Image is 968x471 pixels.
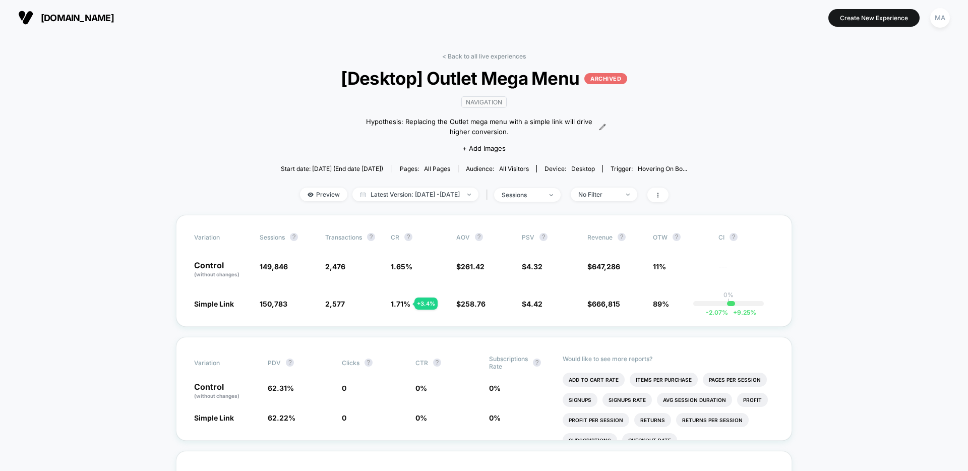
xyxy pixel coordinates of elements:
[522,300,542,308] span: $
[653,262,666,271] span: 11%
[526,262,542,271] span: 4.32
[563,413,629,427] li: Profit Per Session
[194,383,258,400] p: Control
[706,309,728,316] span: -2.07 %
[563,393,597,407] li: Signups
[194,233,250,241] span: Variation
[533,359,541,367] button: ?
[342,384,346,392] span: 0
[404,233,412,241] button: ?
[622,433,677,447] li: Checkout Rate
[456,262,485,271] span: $
[362,117,596,137] span: Hypothesis: Replacing the Outlet mega menu with a simple link will drive higher conversion.
[626,194,630,196] img: end
[286,359,294,367] button: ?
[360,192,366,197] img: calendar
[587,262,620,271] span: $
[630,373,698,387] li: Items Per Purchase
[260,300,287,308] span: 150,783
[194,300,234,308] span: Simple Link
[194,261,250,278] p: Control
[634,413,671,427] li: Returns
[268,384,294,392] span: 62.31 %
[930,8,950,28] div: MA
[456,300,486,308] span: $
[414,298,438,310] div: + 3.4 %
[415,414,427,422] span: 0 %
[592,262,620,271] span: 647,286
[290,233,298,241] button: ?
[456,233,470,241] span: AOV
[194,393,239,399] span: (without changes)
[723,291,734,299] p: 0%
[578,191,619,198] div: No Filter
[489,384,501,392] span: 0 %
[526,300,542,308] span: 4.42
[400,165,450,172] div: Pages:
[587,300,620,308] span: $
[657,393,732,407] li: Avg Session Duration
[462,144,506,152] span: + Add Images
[466,165,529,172] div: Audience:
[602,393,652,407] li: Signups Rate
[703,373,767,387] li: Pages Per Session
[367,233,375,241] button: ?
[563,373,625,387] li: Add To Cart Rate
[728,309,756,316] span: 9.25 %
[611,165,687,172] div: Trigger:
[828,9,920,27] button: Create New Experience
[15,10,117,26] button: [DOMAIN_NAME]
[467,194,471,196] img: end
[260,262,288,271] span: 149,846
[391,300,410,308] span: 1.71 %
[268,359,281,367] span: PDV
[653,300,669,308] span: 89%
[365,359,373,367] button: ?
[194,414,234,422] span: Simple Link
[260,233,285,241] span: Sessions
[550,194,553,196] img: end
[563,433,617,447] li: Subscriptions
[728,299,730,306] p: |
[718,233,774,241] span: CI
[342,359,359,367] span: Clicks
[539,233,548,241] button: ?
[18,10,33,25] img: Visually logo
[676,413,749,427] li: Returns Per Session
[483,188,494,202] span: |
[461,96,507,108] span: navigation
[194,355,250,370] span: Variation
[433,359,441,367] button: ?
[653,233,708,241] span: OTW
[415,384,427,392] span: 0 %
[522,233,534,241] span: PSV
[489,414,501,422] span: 0 %
[502,191,542,199] div: sessions
[300,188,347,201] span: Preview
[475,233,483,241] button: ?
[733,309,737,316] span: +
[391,233,399,241] span: CR
[536,165,602,172] span: Device:
[442,52,526,60] a: < Back to all live experiences
[927,8,953,28] button: MA
[673,233,681,241] button: ?
[718,264,774,278] span: ---
[194,271,239,277] span: (without changes)
[461,300,486,308] span: 258.76
[571,165,595,172] span: desktop
[41,13,114,23] span: [DOMAIN_NAME]
[391,262,412,271] span: 1.65 %
[325,300,345,308] span: 2,577
[352,188,478,201] span: Latest Version: [DATE] - [DATE]
[281,165,383,172] span: Start date: [DATE] (End date [DATE])
[587,233,613,241] span: Revenue
[618,233,626,241] button: ?
[499,165,529,172] span: All Visitors
[342,414,346,422] span: 0
[737,393,768,407] li: Profit
[563,355,774,363] p: Would like to see more reports?
[489,355,528,370] span: Subscriptions Rate
[415,359,428,367] span: CTR
[325,262,345,271] span: 2,476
